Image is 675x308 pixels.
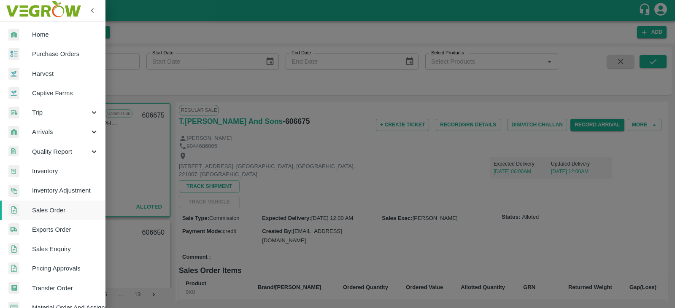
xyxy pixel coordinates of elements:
[32,49,99,59] span: Purchase Orders
[8,185,19,197] img: inventory
[8,87,19,99] img: harvest
[8,107,19,119] img: delivery
[8,67,19,80] img: harvest
[8,282,19,294] img: whTransfer
[32,127,89,137] span: Arrivals
[8,243,19,255] img: sales
[8,126,19,138] img: whArrival
[32,186,99,195] span: Inventory Adjustment
[8,48,19,60] img: reciept
[32,30,99,39] span: Home
[32,147,89,156] span: Quality Report
[8,223,19,236] img: shipments
[8,146,19,157] img: qualityReport
[32,69,99,78] span: Harvest
[32,88,99,98] span: Captive Farms
[32,225,99,234] span: Exports Order
[8,204,19,216] img: sales
[32,206,99,215] span: Sales Order
[8,29,19,41] img: whArrival
[32,284,99,293] span: Transfer Order
[8,262,19,275] img: sales
[32,166,99,176] span: Inventory
[8,165,19,177] img: whInventory
[32,264,99,273] span: Pricing Approvals
[32,108,89,117] span: Trip
[32,244,99,254] span: Sales Enquiry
